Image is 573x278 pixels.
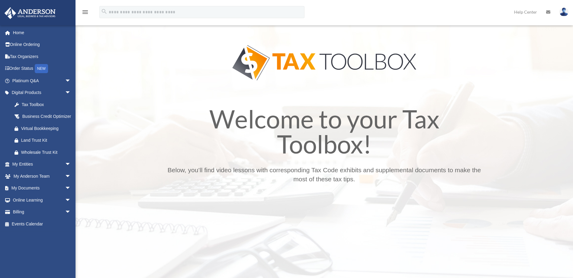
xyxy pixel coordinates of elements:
p: Below, you’ll find video lessons with corresponding Tax Code exhibits and supplemental documents ... [161,166,488,183]
a: Virtual Bookkeeping [8,122,80,134]
a: Online Ordering [4,39,80,51]
h1: Welcome to your Tax Toolbox! [161,106,488,160]
div: Tax Toolbox [21,101,69,108]
i: search [101,8,108,15]
i: menu [82,8,89,16]
img: User Pic [559,8,568,16]
div: Wholesale Trust Kit [21,149,72,156]
a: menu [82,11,89,16]
a: Platinum Q&Aarrow_drop_down [4,75,80,87]
a: Billingarrow_drop_down [4,206,80,218]
a: Online Learningarrow_drop_down [4,194,80,206]
a: Home [4,27,80,39]
a: Wholesale Trust Kit [8,146,80,158]
a: My Entitiesarrow_drop_down [4,158,80,170]
span: arrow_drop_down [65,194,77,206]
img: Anderson Advisors Platinum Portal [3,7,57,19]
div: Virtual Bookkeeping [21,125,72,132]
img: Tax Tool Box Logo [232,45,416,80]
a: Tax Toolbox [8,99,77,111]
div: Business Credit Optimizer [21,113,72,120]
a: Order StatusNEW [4,63,80,75]
a: Tax Organizers [4,50,80,63]
div: Land Trust Kit [21,137,72,144]
span: arrow_drop_down [65,158,77,171]
span: arrow_drop_down [65,75,77,87]
div: NEW [35,64,48,73]
span: arrow_drop_down [65,182,77,195]
a: My Anderson Teamarrow_drop_down [4,170,80,182]
a: Business Credit Optimizer [8,111,80,123]
a: Events Calendar [4,218,80,230]
span: arrow_drop_down [65,170,77,183]
a: My Documentsarrow_drop_down [4,182,80,194]
span: arrow_drop_down [65,87,77,99]
a: Digital Productsarrow_drop_down [4,87,80,99]
span: arrow_drop_down [65,206,77,218]
a: Land Trust Kit [8,134,80,147]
